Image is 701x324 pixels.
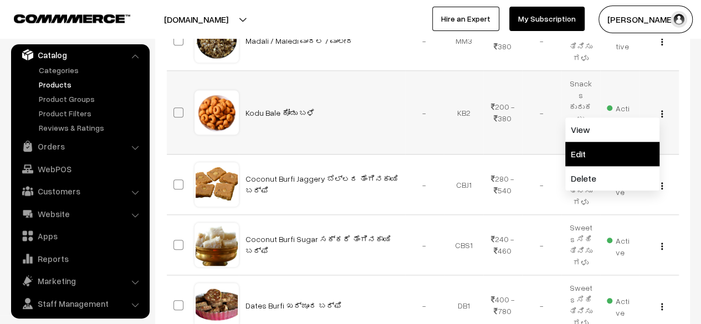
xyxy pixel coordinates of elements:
[14,14,130,23] img: COMMMERCE
[565,117,659,142] a: View
[14,159,146,179] a: WebPOS
[483,11,523,71] td: 200 - 380
[14,249,146,269] a: Reports
[36,122,146,133] a: Reviews & Ratings
[483,215,523,275] td: 240 - 460
[522,11,561,71] td: -
[565,142,659,166] a: Edit
[245,174,398,195] a: Coconut Burfi Jaggery ಬೆಲ್ಲದ ತೆಂಗಿನಕಾಯಿ ಬರ್ಫಿ
[432,7,499,31] a: Hire an Expert
[561,11,601,71] td: Sweets ಸಿಹಿ ತಿನಿಸುಗಳು
[36,79,146,90] a: Products
[522,71,561,155] td: -
[14,204,146,224] a: Website
[444,11,483,71] td: MM3
[14,226,146,246] a: Apps
[561,71,601,155] td: Snacks ಕುರುಕಲು ತಿಂಡಿಗಳು
[36,64,146,76] a: Categories
[444,71,483,155] td: KB2
[598,6,693,33] button: [PERSON_NAME]
[405,11,444,71] td: -
[245,108,315,117] a: Kodu Bale ಕೋಡು ಬಳೆ
[444,215,483,275] td: CBS1
[245,301,342,310] a: Dates Burfi ಖರ್ಜೂರ ಬರ್ಫಿ
[405,215,444,275] td: -
[509,7,585,31] a: My Subscription
[522,155,561,215] td: -
[405,155,444,215] td: -
[14,136,146,156] a: Orders
[522,215,561,275] td: -
[671,11,687,28] img: user
[36,107,146,119] a: Product Filters
[14,294,146,313] a: Staff Management
[444,155,483,215] td: CBJ1
[405,71,444,155] td: -
[661,243,663,250] img: Menu
[483,155,523,215] td: 280 - 540
[661,110,663,117] img: Menu
[561,155,601,215] td: Sweets ಸಿಹಿ ತಿನಿಸುಗಳು
[483,71,523,155] td: 200 - 380
[36,93,146,105] a: Product Groups
[661,182,663,189] img: Menu
[607,232,633,258] span: Active
[607,100,633,126] span: Active
[661,303,663,310] img: Menu
[561,215,601,275] td: Sweets ಸಿಹಿ ತಿನಿಸುಗಳು
[565,166,659,191] a: Delete
[14,45,146,65] a: Catalog
[125,6,267,33] button: [DOMAIN_NAME]
[14,271,146,291] a: Marketing
[607,292,633,318] span: Active
[245,36,354,45] a: Madali / Maledi ಮಾದಲಿ / ಮಾಲೇದಿ
[607,29,633,52] span: Inactive
[245,234,391,255] a: Coconut Burfi Sugar ಸಕ್ಕರೆ ತೆಂಗಿನಕಾಯಿ ಬರ್ಫಿ
[661,38,663,45] img: Menu
[14,11,111,24] a: COMMMERCE
[14,181,146,201] a: Customers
